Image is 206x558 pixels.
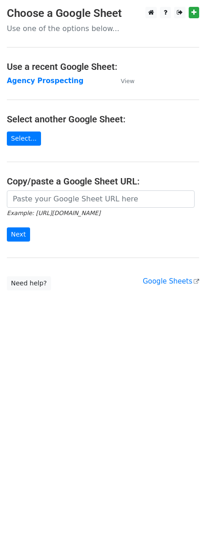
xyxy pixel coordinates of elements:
a: Google Sheets [143,277,199,285]
a: Need help? [7,276,51,290]
small: View [121,78,134,84]
input: Next [7,227,30,242]
input: Paste your Google Sheet URL here [7,190,195,208]
a: Agency Prospecting [7,77,83,85]
small: Example: [URL][DOMAIN_NAME] [7,210,100,216]
h4: Select another Google Sheet: [7,114,199,125]
h4: Copy/paste a Google Sheet URL: [7,176,199,187]
a: Select... [7,132,41,146]
p: Use one of the options below... [7,24,199,33]
h3: Choose a Google Sheet [7,7,199,20]
a: View [112,77,134,85]
h4: Use a recent Google Sheet: [7,61,199,72]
